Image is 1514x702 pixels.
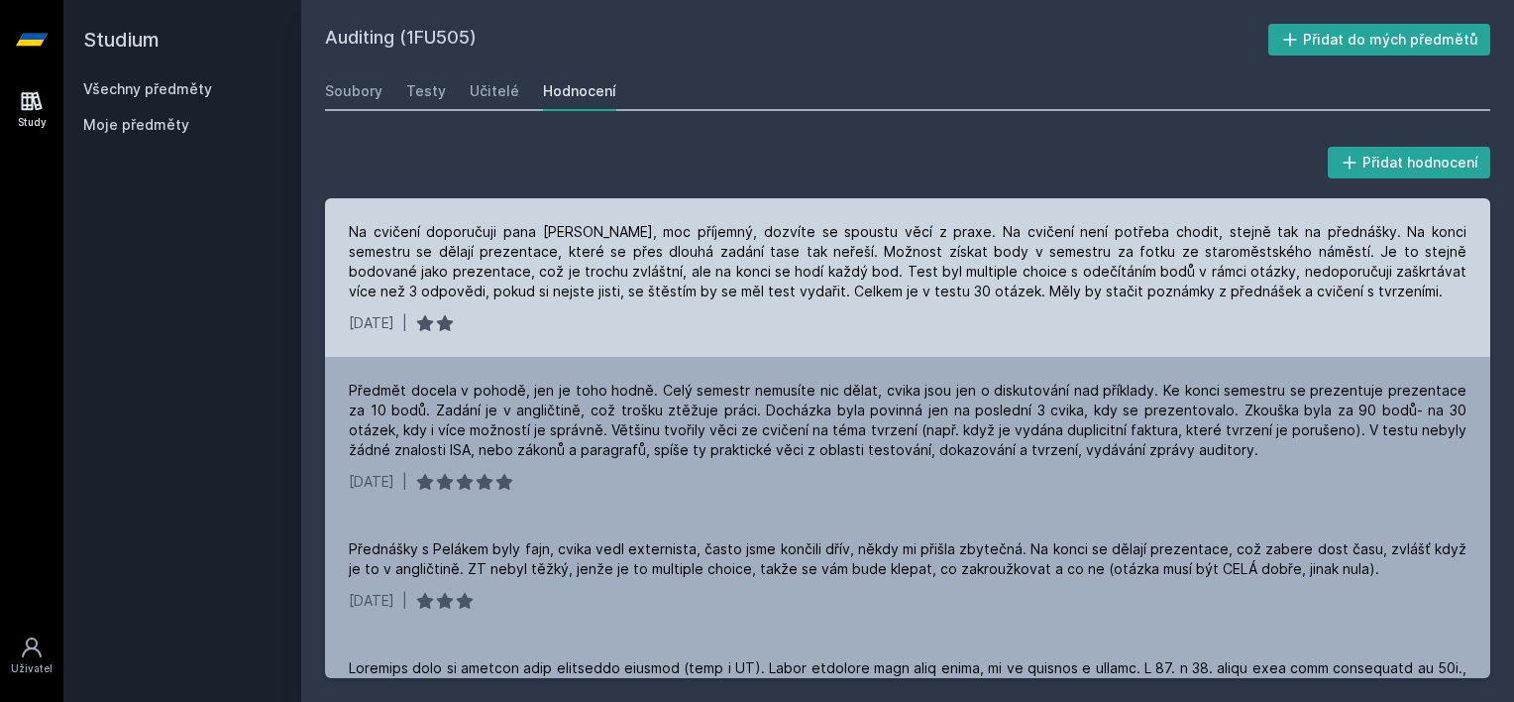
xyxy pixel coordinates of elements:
div: Hodnocení [543,81,616,101]
div: Study [18,115,47,130]
a: Soubory [325,71,382,111]
a: Učitelé [470,71,519,111]
button: Přidat hodnocení [1328,147,1491,178]
h2: Auditing (1FU505) [325,24,1268,56]
button: Přidat do mých předmětů [1268,24,1491,56]
div: [DATE] [349,313,394,333]
div: Předmět docela v pohodě, jen je toho hodně. Celý semestr nemusíte nic dělat, cvika jsou jen o dis... [349,381,1466,460]
div: Učitelé [470,81,519,101]
div: Na cvičení doporučuji pana [PERSON_NAME], moc příjemný, dozvíte se spoustu věcí z praxe. Na cviče... [349,222,1466,301]
a: Uživatel [4,626,59,686]
span: Moje předměty [83,115,189,135]
a: Hodnocení [543,71,616,111]
a: Study [4,79,59,140]
div: Soubory [325,81,382,101]
a: Všechny předměty [83,80,212,97]
div: [DATE] [349,591,394,611]
div: | [402,472,407,492]
div: | [402,313,407,333]
div: Testy [406,81,446,101]
div: Přednášky s Pelákem byly fajn, cvika vedl externista, často jsme končili dřív, někdy mi přišla zb... [349,539,1466,579]
a: Testy [406,71,446,111]
div: Uživatel [11,661,53,676]
div: [DATE] [349,472,394,492]
div: | [402,591,407,611]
